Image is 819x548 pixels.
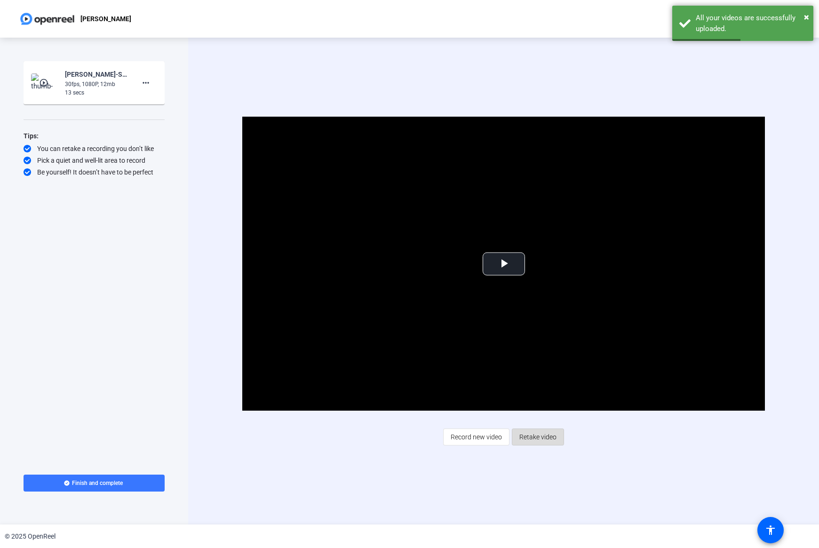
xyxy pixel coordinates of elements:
[696,13,806,34] div: All your videos are successfully uploaded.
[483,252,525,275] button: Play Video
[39,78,50,87] mat-icon: play_circle_outline
[24,167,165,177] div: Be yourself! It doesn’t have to be perfect
[24,156,165,165] div: Pick a quiet and well-lit area to record
[451,428,502,446] span: Record new video
[31,73,59,92] img: thumb-nail
[512,429,564,445] button: Retake video
[140,77,151,88] mat-icon: more_horiz
[24,475,165,492] button: Finish and complete
[804,11,809,23] span: ×
[72,479,123,487] span: Finish and complete
[65,88,128,97] div: 13 secs
[5,532,56,541] div: © 2025 OpenReel
[242,117,765,411] div: Video Player
[80,13,131,24] p: [PERSON_NAME]
[519,428,557,446] span: Retake video
[24,144,165,153] div: You can retake a recording you don’t like
[443,429,509,445] button: Record new video
[24,130,165,142] div: Tips:
[804,10,809,24] button: Close
[765,524,776,536] mat-icon: accessibility
[19,9,76,28] img: OpenReel logo
[65,80,128,88] div: 30fps, 1080P, 12mb
[65,69,128,80] div: [PERSON_NAME]-SCCP25 Track Videos-[PERSON_NAME]-1756058526802-webcam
